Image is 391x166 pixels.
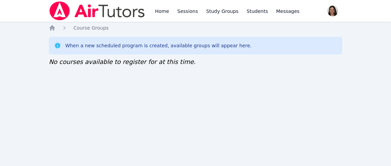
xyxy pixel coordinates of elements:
span: Messages [276,8,300,15]
img: Air Tutors [49,1,145,20]
a: Course Groups [73,24,108,31]
span: No courses available to register for at this time. [49,58,196,65]
nav: Breadcrumb [49,24,342,31]
div: When a new scheduled program is created, available groups will appear here. [65,42,252,49]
